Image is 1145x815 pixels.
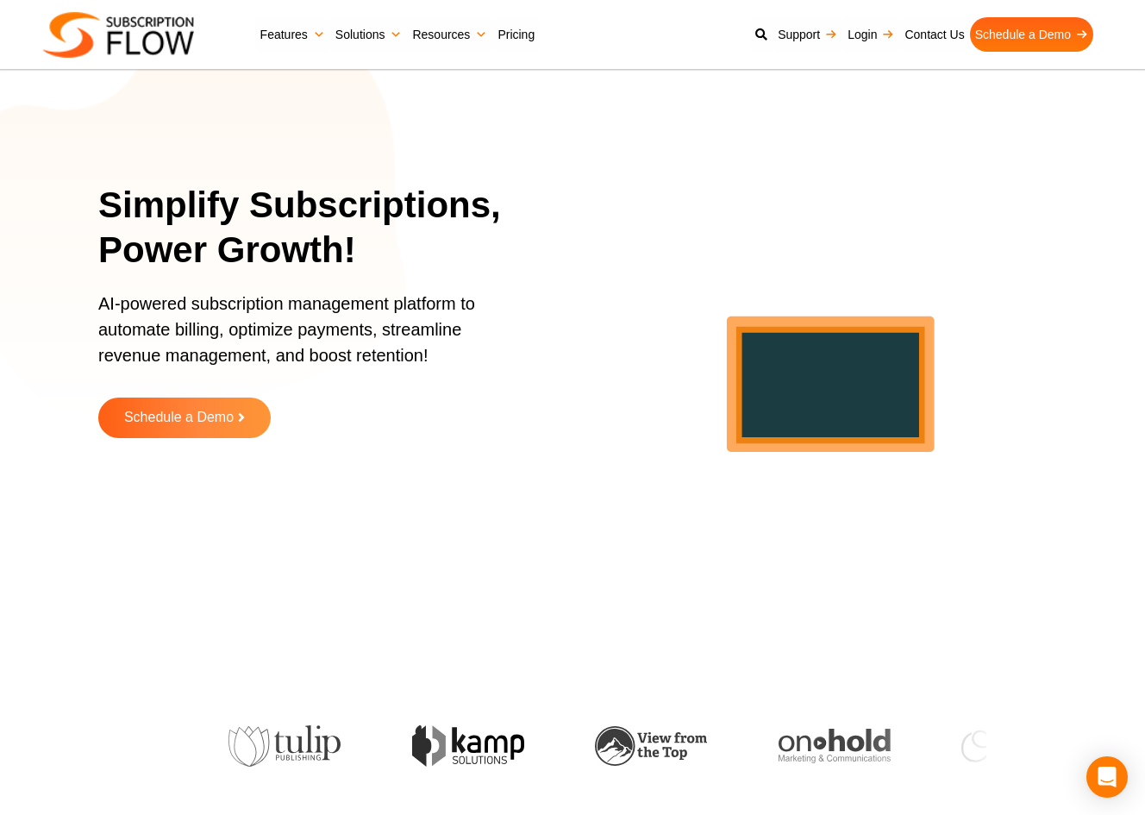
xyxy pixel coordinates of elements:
a: Resources [407,17,492,52]
div: Open Intercom Messenger [1086,756,1128,798]
img: kamp-solution [411,725,523,766]
a: Schedule a Demo [970,17,1093,52]
a: Features [255,17,330,52]
img: onhold-marketing [777,729,889,763]
a: Support [773,17,842,52]
a: Login [842,17,899,52]
a: Schedule a Demo [98,398,271,438]
a: Pricing [492,17,540,52]
span: Schedule a Demo [124,411,234,425]
img: view-from-the-top [594,726,706,767]
h1: Simplify Subscriptions, Power Growth! [98,183,528,273]
a: Contact Us [899,17,969,52]
img: tulip-publishing [228,725,340,767]
a: Solutions [330,17,408,52]
img: Subscriptionflow [43,12,194,58]
p: AI-powered subscription management platform to automate billing, optimize payments, streamline re... [98,291,506,386]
